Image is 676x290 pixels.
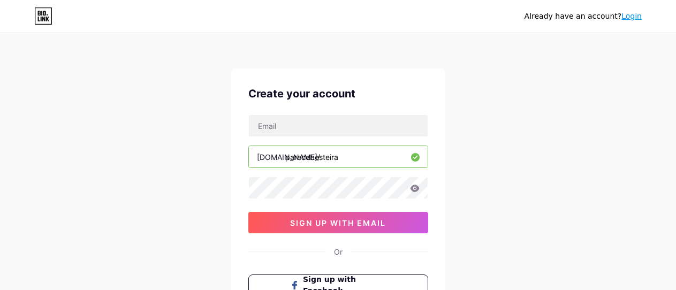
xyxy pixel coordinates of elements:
div: Or [334,246,343,257]
div: Already have an account? [525,11,642,22]
a: Login [621,12,642,20]
input: Email [249,115,428,136]
div: [DOMAIN_NAME]/ [257,151,320,163]
input: username [249,146,428,167]
div: Create your account [248,86,428,102]
span: sign up with email [290,218,386,227]
button: sign up with email [248,212,428,233]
